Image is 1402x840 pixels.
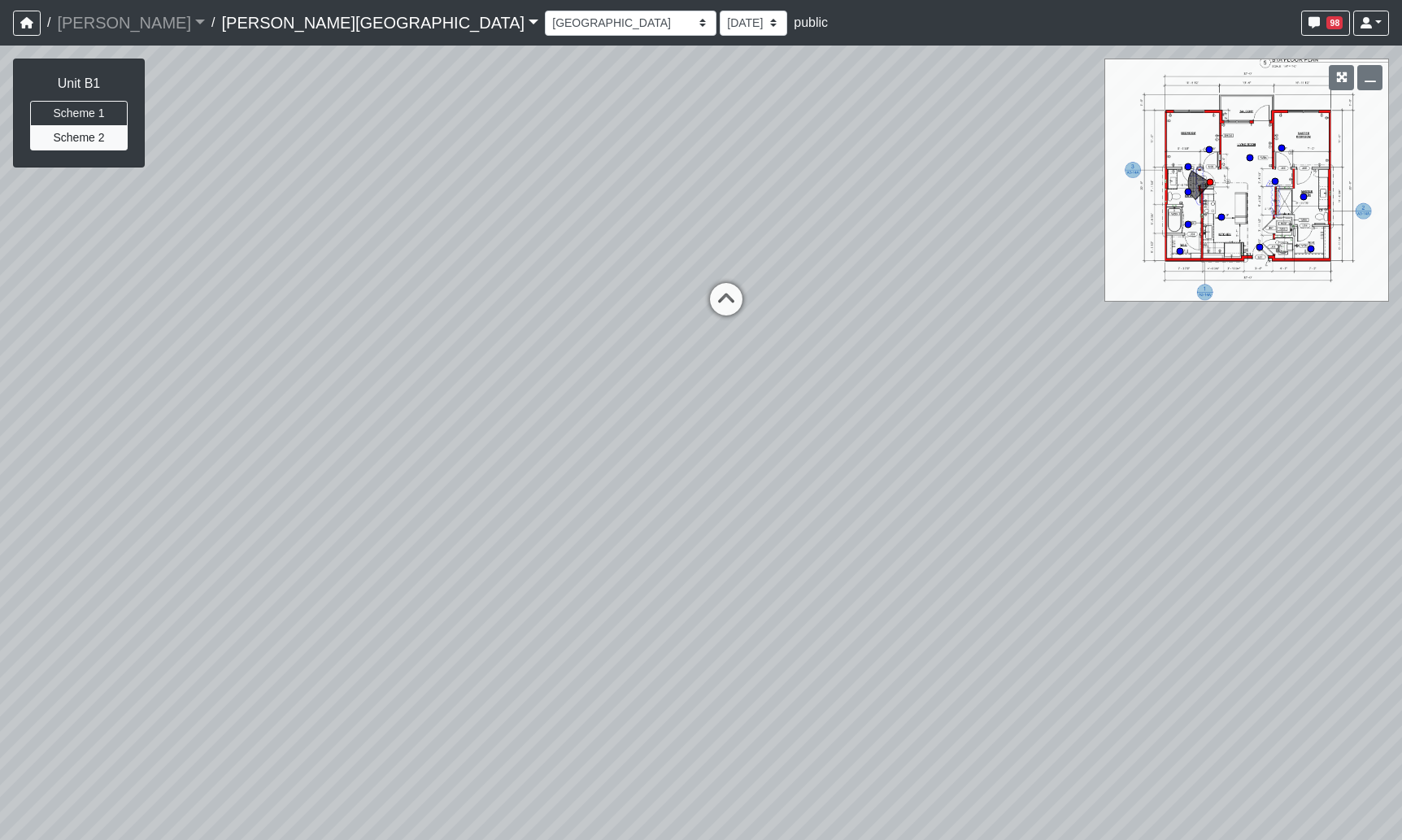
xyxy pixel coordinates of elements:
iframe: Ybug feedback widget [12,807,108,840]
a: [PERSON_NAME][GEOGRAPHIC_DATA] [221,7,538,39]
span: / [41,7,57,39]
span: 98 [1326,16,1343,29]
h6: Unit B1 [30,76,128,91]
button: Scheme 1 [30,101,128,126]
a: [PERSON_NAME] [57,7,205,39]
span: / [205,7,221,39]
button: 98 [1301,11,1350,36]
button: Scheme 2 [30,125,128,150]
span: public [794,15,828,29]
